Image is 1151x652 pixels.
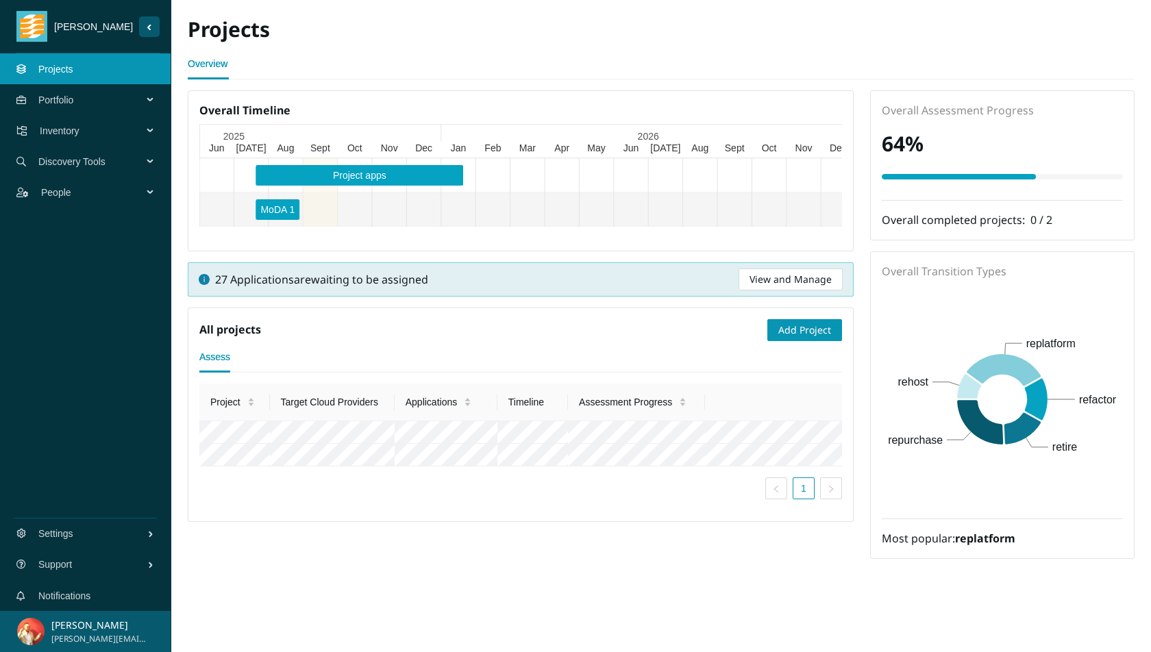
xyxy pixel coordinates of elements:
span: Overall Transition Types [882,264,1006,279]
span: Applications [406,394,458,410]
div: Assess [199,349,230,364]
span: Overall Assessment Progress [882,103,1034,118]
text: replatform [1026,338,1076,349]
h2: Projects [188,16,661,44]
span: People [41,172,148,213]
a: 1 [793,478,814,499]
text: rehost [898,376,928,388]
span: Inventory [40,110,148,151]
span: right [827,485,835,493]
a: Projects [38,64,73,75]
span: Discovery Tools [38,141,148,182]
text: retire [1052,441,1078,453]
a: Notifications [38,590,90,601]
th: Target Cloud Providers [270,384,395,421]
span: Assessment Progress [579,394,672,410]
li: 1 [793,477,815,499]
span: Support [38,544,147,585]
a: Overview [188,50,227,77]
button: Add Project [767,319,842,341]
span: info-circle [199,274,210,285]
span: Add Project [778,323,831,338]
span: [PERSON_NAME] [47,19,139,34]
li: Next Page [820,477,842,499]
li: Previous Page [765,477,787,499]
th: Assessment Progress [568,384,705,421]
span: Project [210,394,240,410]
strong: replatform [955,531,1015,546]
p: [PERSON_NAME] [51,618,147,633]
button: left [765,477,787,499]
button: View and Manage [739,268,843,290]
span: Portfolio [38,79,148,121]
span: left [772,485,780,493]
h2: 64 % [882,130,1123,158]
h5: Overall Timeline [199,102,842,118]
span: Most popular: [882,531,955,546]
span: 0 / 2 [1030,212,1052,227]
h5: All projects [199,321,261,338]
th: Applications [395,384,497,421]
span: View and Manage [750,272,832,287]
span: Settings [38,513,147,554]
span: Overall completed projects: [882,212,1030,227]
img: a6b5a314a0dd5097ef3448b4b2654462 [17,618,45,645]
span: 27 Applications are waiting to be assigned [215,271,428,288]
text: repurchase [888,434,943,445]
text: refactor [1079,393,1117,405]
th: Project [199,384,270,421]
img: tidal_logo.png [20,11,45,42]
span: [PERSON_NAME][EMAIL_ADDRESS][DOMAIN_NAME] [51,633,147,646]
button: right [820,477,842,499]
th: Timeline [497,384,568,421]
